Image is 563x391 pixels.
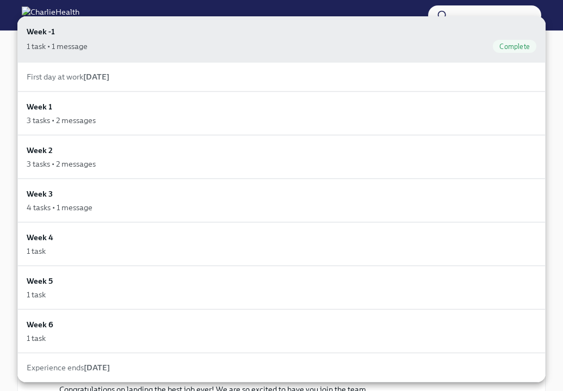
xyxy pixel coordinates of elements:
[17,309,546,353] a: Week 61 task
[84,363,110,372] strong: [DATE]
[27,41,88,52] div: 1 task • 1 message
[27,26,55,38] h6: Week -1
[83,72,109,82] strong: [DATE]
[27,363,110,372] span: Experience ends
[27,101,52,113] h6: Week 1
[17,16,546,62] a: Week -11 task • 1 messageComplete
[27,202,92,213] div: 4 tasks • 1 message
[27,72,109,82] span: First day at work
[17,91,546,135] a: Week 13 tasks • 2 messages
[27,188,53,200] h6: Week 3
[27,319,53,331] h6: Week 6
[27,275,53,287] h6: Week 5
[17,135,546,179] a: Week 23 tasks • 2 messages
[27,115,96,126] div: 3 tasks • 2 messages
[27,158,96,169] div: 3 tasks • 2 messages
[27,144,53,156] h6: Week 2
[27,333,46,344] div: 1 task
[493,42,536,51] span: Complete
[27,246,46,256] div: 1 task
[27,289,46,300] div: 1 task
[17,266,546,309] a: Week 51 task
[27,231,53,243] h6: Week 4
[17,179,546,222] a: Week 34 tasks • 1 message
[17,222,546,266] a: Week 41 task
